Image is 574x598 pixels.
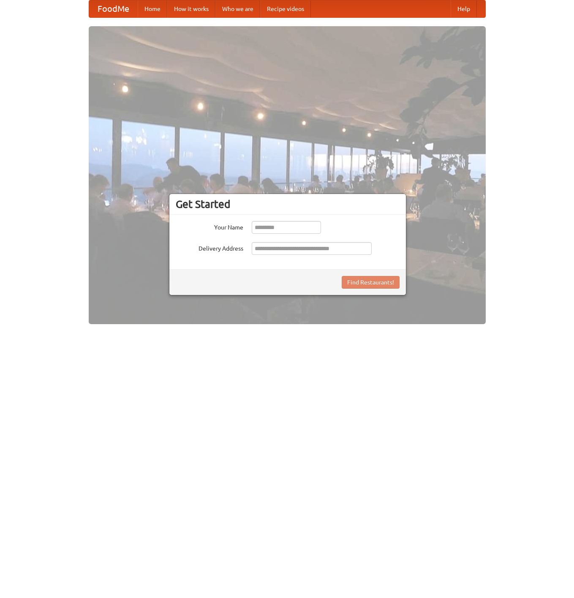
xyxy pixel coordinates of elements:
[215,0,260,17] a: Who we are
[176,242,243,253] label: Delivery Address
[260,0,311,17] a: Recipe videos
[342,276,400,289] button: Find Restaurants!
[138,0,167,17] a: Home
[451,0,477,17] a: Help
[176,221,243,232] label: Your Name
[167,0,215,17] a: How it works
[89,0,138,17] a: FoodMe
[176,198,400,210] h3: Get Started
